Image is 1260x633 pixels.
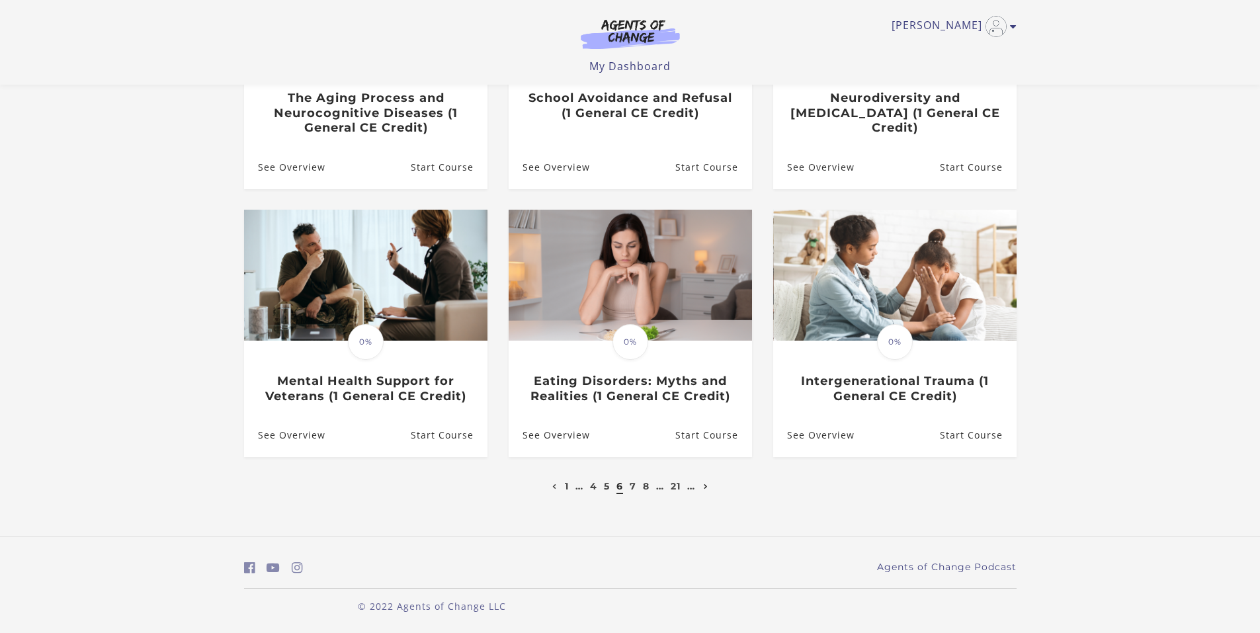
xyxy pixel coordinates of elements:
a: Eating Disorders: Myths and Realities (1 General CE Credit): See Overview [509,414,590,457]
a: Mental Health Support for Veterans (1 General CE Credit): Resume Course [410,414,487,457]
a: Intergenerational Trauma (1 General CE Credit): See Overview [773,414,855,457]
a: Toggle menu [892,16,1010,37]
a: Mental Health Support for Veterans (1 General CE Credit): See Overview [244,414,325,457]
a: Eating Disorders: Myths and Realities (1 General CE Credit): Resume Course [675,414,751,457]
a: School Avoidance and Refusal (1 General CE Credit): See Overview [509,146,590,189]
a: Intergenerational Trauma (1 General CE Credit): Resume Course [939,414,1016,457]
i: https://www.youtube.com/c/AgentsofChangeTestPrepbyMeaganMitchell (Open in a new window) [267,562,280,574]
a: 21 [671,480,681,492]
a: Next page [700,480,712,492]
a: The Aging Process and Neurocognitive Diseases (1 General CE Credit): See Overview [244,146,325,189]
a: … [687,480,695,492]
h3: School Avoidance and Refusal (1 General CE Credit) [523,91,737,120]
a: Neurodiversity and ADHD (1 General CE Credit): Resume Course [939,146,1016,189]
p: © 2022 Agents of Change LLC [244,599,620,613]
a: 7 [630,480,636,492]
a: … [575,480,583,492]
a: The Aging Process and Neurocognitive Diseases (1 General CE Credit): Resume Course [410,146,487,189]
i: https://www.facebook.com/groups/aswbtestprep (Open in a new window) [244,562,255,574]
i: https://www.instagram.com/agentsofchangeprep/ (Open in a new window) [292,562,303,574]
a: School Avoidance and Refusal (1 General CE Credit): Resume Course [675,146,751,189]
h3: Intergenerational Trauma (1 General CE Credit) [787,374,1002,403]
a: https://www.instagram.com/agentsofchangeprep/ (Open in a new window) [292,558,303,577]
span: 0% [877,324,913,360]
a: https://www.youtube.com/c/AgentsofChangeTestPrepbyMeaganMitchell (Open in a new window) [267,558,280,577]
a: https://www.facebook.com/groups/aswbtestprep (Open in a new window) [244,558,255,577]
a: 5 [604,480,610,492]
h3: Eating Disorders: Myths and Realities (1 General CE Credit) [523,374,737,403]
h3: The Aging Process and Neurocognitive Diseases (1 General CE Credit) [258,91,473,136]
a: 4 [590,480,597,492]
a: 6 [616,480,623,492]
h3: Mental Health Support for Veterans (1 General CE Credit) [258,374,473,403]
a: Previous page [549,480,560,492]
a: My Dashboard [589,59,671,73]
span: 0% [348,324,384,360]
a: … [656,480,664,492]
a: Neurodiversity and ADHD (1 General CE Credit): See Overview [773,146,855,189]
a: 8 [643,480,650,492]
h3: Neurodiversity and [MEDICAL_DATA] (1 General CE Credit) [787,91,1002,136]
img: Agents of Change Logo [567,19,694,49]
span: 0% [612,324,648,360]
a: Agents of Change Podcast [877,560,1017,574]
a: 1 [565,480,569,492]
